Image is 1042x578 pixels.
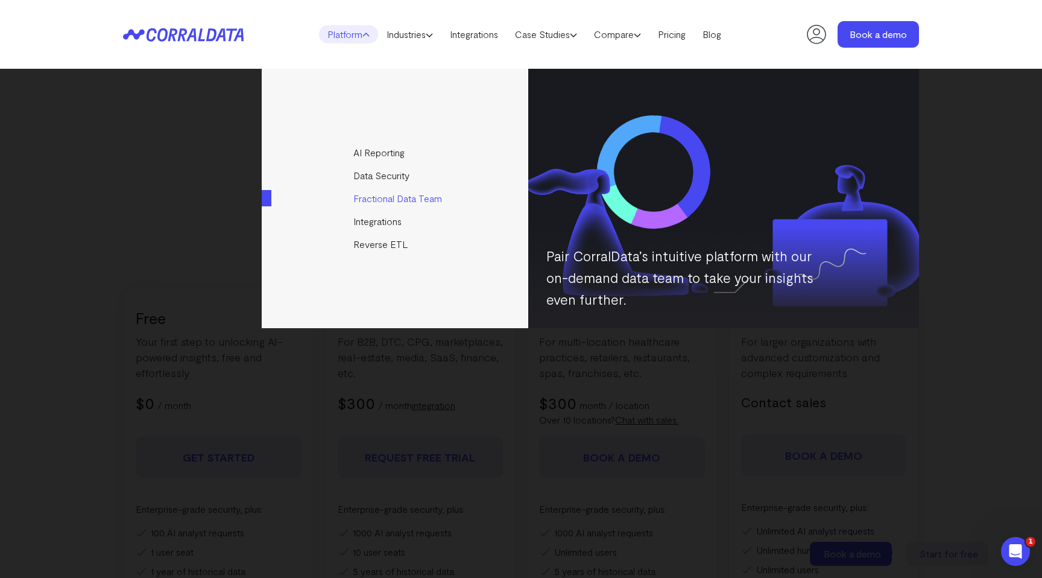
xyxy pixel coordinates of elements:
a: Fractional Data Team [262,187,530,210]
a: Industries [378,25,441,43]
a: Integrations [441,25,507,43]
a: Blog [694,25,730,43]
a: Integrations [262,210,530,233]
a: Pricing [649,25,694,43]
a: Book a demo [838,21,919,48]
a: AI Reporting [262,141,530,164]
iframe: Intercom live chat [1001,537,1030,566]
a: Platform [319,25,378,43]
p: Pair CorralData’s intuitive platform with our on-demand data team to take your insights even furt... [546,245,818,310]
a: Reverse ETL [262,233,530,256]
a: Data Security [262,164,530,187]
a: Case Studies [507,25,586,43]
span: 1 [1026,537,1035,547]
a: Compare [586,25,649,43]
